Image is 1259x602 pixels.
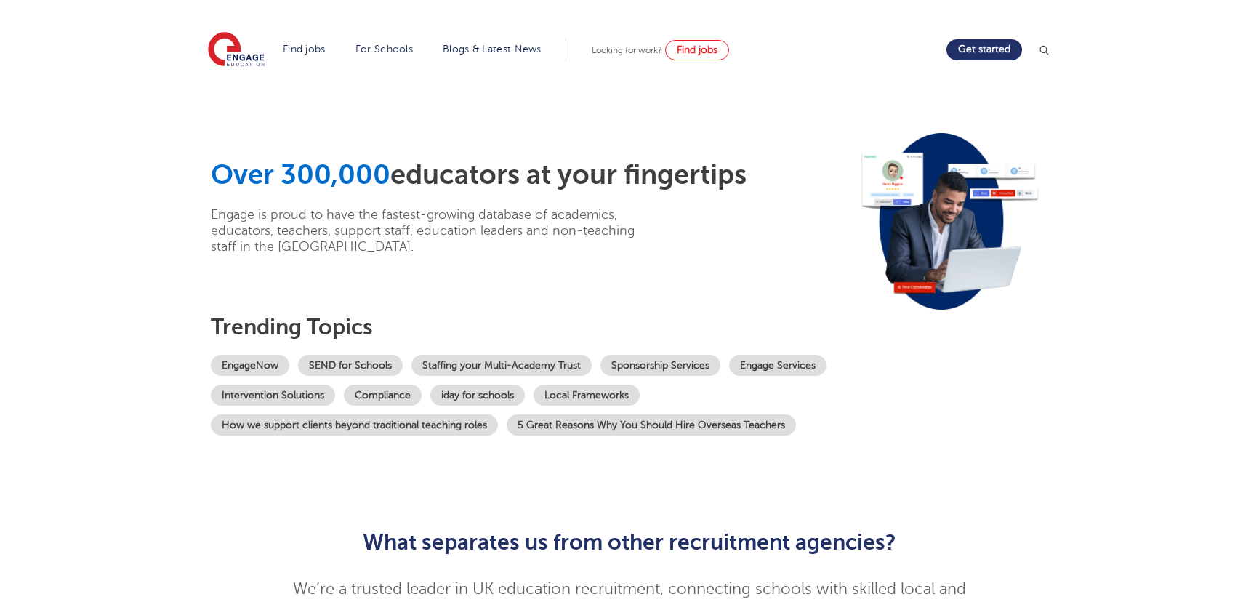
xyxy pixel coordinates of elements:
[211,355,289,376] a: EngageNow
[211,385,335,406] a: Intervention Solutions
[355,44,413,55] a: For Schools
[729,355,826,376] a: Engage Services
[677,44,717,55] span: Find jobs
[600,355,720,376] a: Sponsorship Services
[208,32,265,68] img: Engage Education
[849,133,1056,310] img: Image for: Looking for staff
[411,355,592,376] a: Staffing your Multi-Academy Trust
[283,44,326,55] a: Find jobs
[211,158,842,192] h1: educators at your fingertips
[507,414,796,436] a: 5 Great Reasons Why You Should Hire Overseas Teachers
[298,355,403,376] a: SEND for Schools
[344,385,422,406] a: Compliance
[534,385,640,406] a: Local Frameworks
[430,385,525,406] a: iday for schools
[211,314,842,340] h3: Trending topics
[946,39,1022,60] a: Get started
[443,44,542,55] a: Blogs & Latest News
[273,530,986,555] h2: What separates us from other recruitment agencies?
[211,414,498,436] a: How we support clients beyond traditional teaching roles
[592,45,662,55] span: Looking for work?
[211,159,390,190] span: Over 300,000
[211,206,658,254] p: Engage is proud to have the fastest-growing database of academics, educators, teachers, support s...
[665,40,729,60] a: Find jobs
